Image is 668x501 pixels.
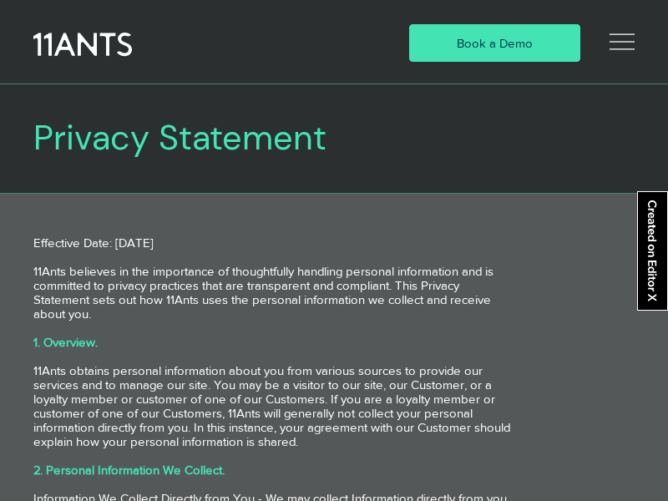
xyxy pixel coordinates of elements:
[457,34,533,52] span: Book a Demo
[610,29,635,54] svg: Open Site Navigation
[33,363,510,448] span: 11Ants obtains personal information about you from various sources to provide our services and to...
[409,24,580,62] a: Book a Demo
[33,118,514,159] h1: Privacy Statement
[645,200,660,301] svg: Created on Editor X
[33,235,154,250] span: Effective Date: [DATE]
[33,463,225,477] span: 2. Personal Information We Collect.
[33,264,493,321] span: 11Ants believes in the importance of thoughtfully handling personal information and is committed ...
[33,335,98,349] span: 1. Overview.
